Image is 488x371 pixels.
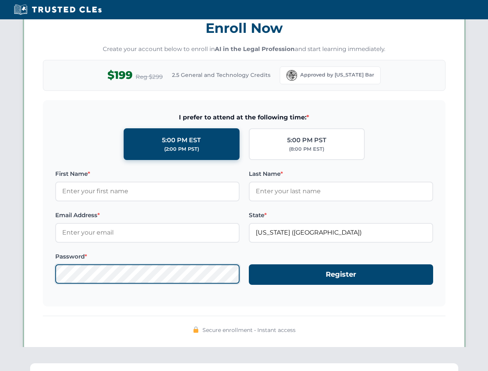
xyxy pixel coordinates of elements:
[55,182,240,201] input: Enter your first name
[164,145,199,153] div: (2:00 PM PST)
[287,135,326,145] div: 5:00 PM PST
[202,326,296,334] span: Secure enrollment • Instant access
[286,70,297,81] img: Florida Bar
[136,72,163,82] span: Reg $299
[249,211,433,220] label: State
[249,182,433,201] input: Enter your last name
[12,4,104,15] img: Trusted CLEs
[55,223,240,242] input: Enter your email
[249,223,433,242] input: Florida (FL)
[289,145,324,153] div: (8:00 PM EST)
[55,211,240,220] label: Email Address
[249,169,433,179] label: Last Name
[55,252,240,261] label: Password
[162,135,201,145] div: 5:00 PM EST
[107,66,133,84] span: $199
[55,112,433,123] span: I prefer to attend at the following time:
[215,45,295,53] strong: AI in the Legal Profession
[55,169,240,179] label: First Name
[172,71,270,79] span: 2.5 General and Technology Credits
[300,71,374,79] span: Approved by [US_STATE] Bar
[43,16,445,40] h3: Enroll Now
[43,45,445,54] p: Create your account below to enroll in and start learning immediately.
[193,327,199,333] img: 🔒
[249,264,433,285] button: Register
